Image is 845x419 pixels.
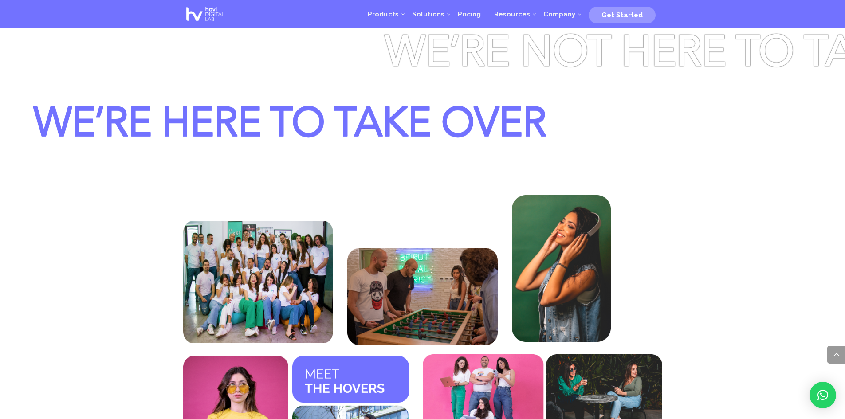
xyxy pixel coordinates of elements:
span: Products [368,10,399,18]
a: Pricing [451,1,487,27]
a: Solutions [405,1,451,27]
img: hovers-rouba [512,195,611,342]
span: Solutions [412,10,444,18]
a: Company [537,1,582,27]
span: Pricing [458,10,481,18]
span: Resources [494,10,530,18]
a: Resources [487,1,537,27]
img: Hovers-Team [347,248,497,345]
span: Company [543,10,575,18]
span: Get Started [601,11,643,19]
img: hovers-group-photo [183,221,333,343]
a: Products [361,1,405,27]
a: Get Started [589,8,656,21]
p: We’re Here To take over [33,99,653,151]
